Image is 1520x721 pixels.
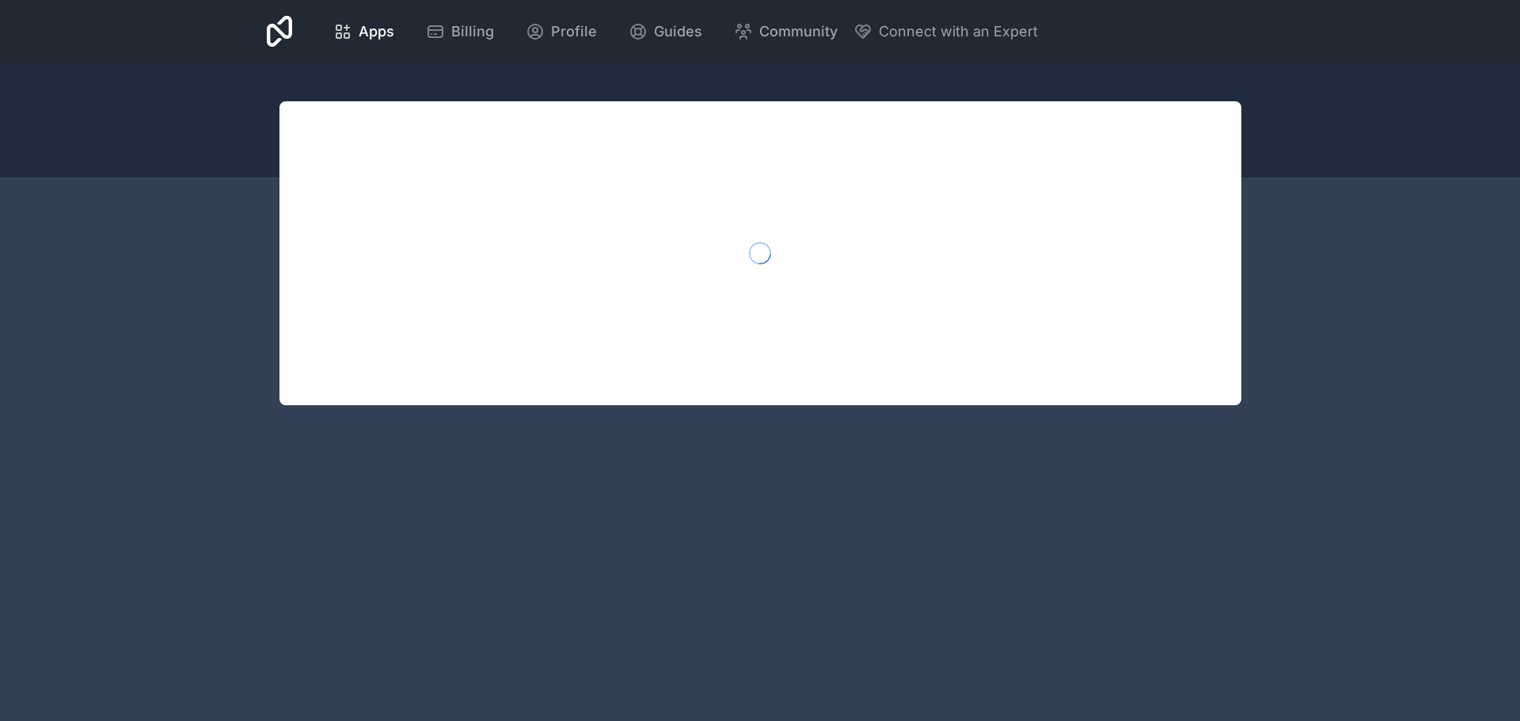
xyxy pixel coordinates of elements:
span: Billing [451,21,494,43]
span: Profile [551,21,597,43]
span: Guides [654,21,702,43]
span: Apps [359,21,394,43]
a: Billing [413,14,507,49]
a: Guides [616,14,715,49]
span: Community [759,21,838,43]
a: Community [721,14,850,49]
span: Connect with an Expert [879,21,1038,43]
button: Connect with an Expert [853,21,1038,43]
a: Apps [321,14,407,49]
a: Profile [513,14,610,49]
